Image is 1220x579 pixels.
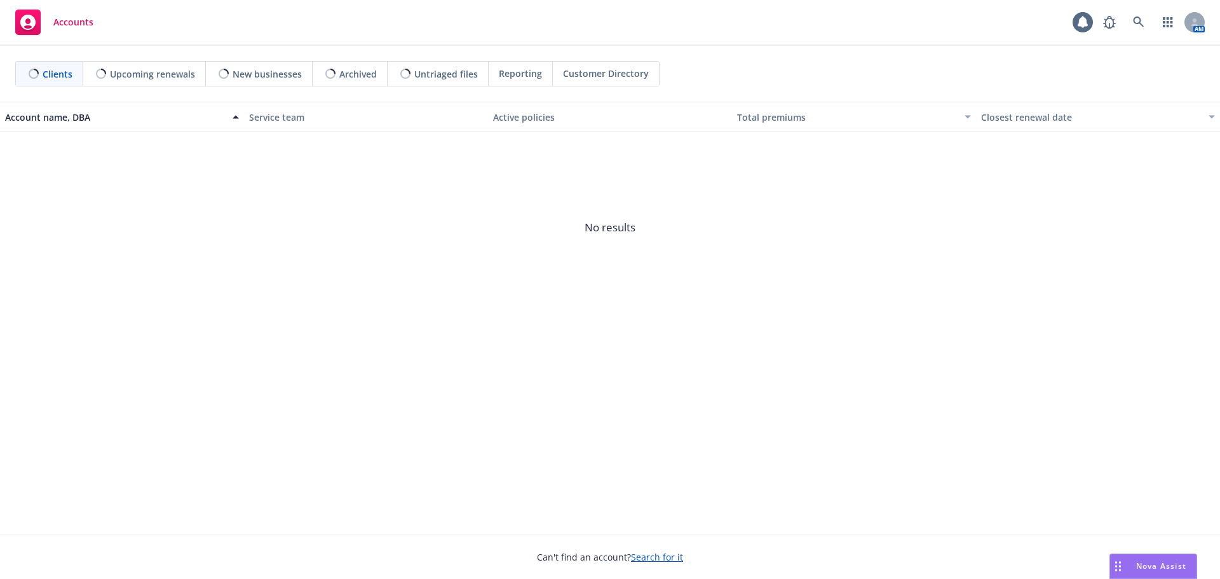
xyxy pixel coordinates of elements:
a: Search for it [631,551,683,563]
div: Drag to move [1110,554,1126,578]
button: Nova Assist [1109,554,1197,579]
span: Accounts [53,17,93,27]
a: Accounts [10,4,98,40]
span: Upcoming renewals [110,67,195,81]
span: Untriaged files [414,67,478,81]
div: Total premiums [737,111,957,124]
button: Service team [244,102,488,132]
a: Switch app [1155,10,1181,35]
a: Report a Bug [1097,10,1122,35]
span: New businesses [233,67,302,81]
span: Can't find an account? [537,550,683,564]
a: Search [1126,10,1151,35]
span: Archived [339,67,377,81]
div: Account name, DBA [5,111,225,124]
div: Service team [249,111,483,124]
span: Reporting [499,67,542,80]
button: Total premiums [732,102,976,132]
span: Clients [43,67,72,81]
span: Nova Assist [1136,561,1186,571]
button: Closest renewal date [976,102,1220,132]
button: Active policies [488,102,732,132]
div: Closest renewal date [981,111,1201,124]
span: Customer Directory [563,67,649,80]
div: Active policies [493,111,727,124]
